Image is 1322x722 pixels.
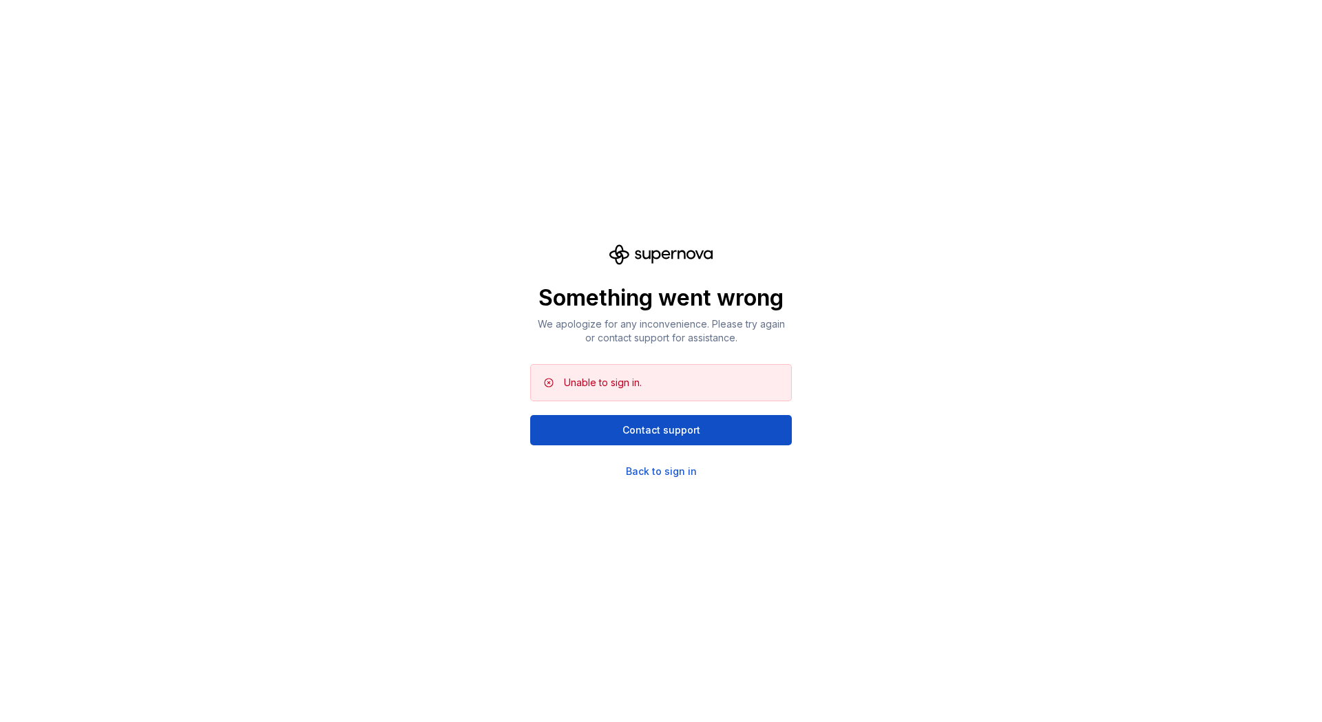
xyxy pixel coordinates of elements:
p: Something went wrong [530,284,792,312]
button: Contact support [530,415,792,445]
p: We apologize for any inconvenience. Please try again or contact support for assistance. [530,317,792,345]
span: Contact support [622,423,700,437]
div: Unable to sign in. [564,376,642,390]
a: Back to sign in [626,465,697,478]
